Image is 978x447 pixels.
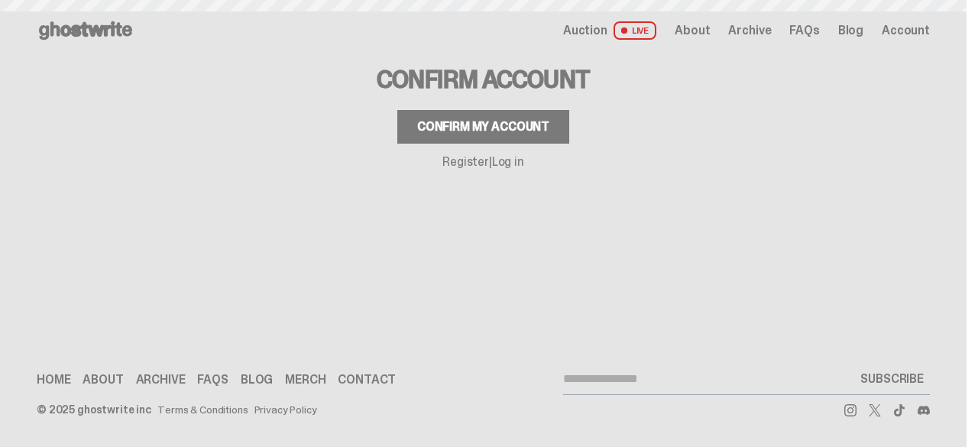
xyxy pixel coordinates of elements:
span: Auction [563,24,607,37]
h3: Confirm Account [377,67,590,92]
div: © 2025 ghostwrite inc [37,404,151,415]
a: Contact [338,374,396,386]
a: FAQs [789,24,819,37]
a: Blog [241,374,273,386]
a: About [83,374,123,386]
a: Archive [136,374,186,386]
div: Confirm my account [417,121,549,133]
a: Home [37,374,70,386]
a: Archive [728,24,771,37]
a: Privacy Policy [254,404,317,415]
a: Merch [285,374,325,386]
button: SUBSCRIBE [854,364,930,394]
a: Register [442,154,489,170]
a: Account [882,24,930,37]
a: Blog [838,24,863,37]
button: Confirm my account [397,110,569,144]
a: About [675,24,710,37]
p: | [442,156,524,168]
a: FAQs [197,374,228,386]
span: LIVE [614,21,657,40]
a: Auction LIVE [563,21,656,40]
a: Log in [492,154,524,170]
a: Terms & Conditions [157,404,248,415]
